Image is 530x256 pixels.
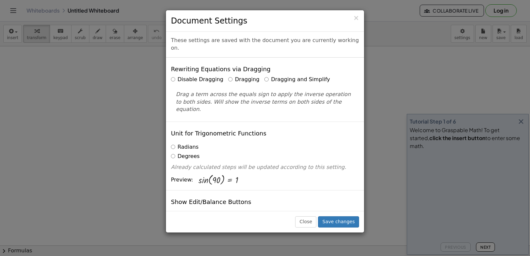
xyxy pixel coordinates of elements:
[264,77,269,81] input: Dragging and Simplify
[176,91,354,114] p: Drag a term across the equals sign to apply the inverse operation to both sides. Will show the in...
[171,143,198,151] label: Radians
[318,216,359,228] button: Save changes
[171,77,175,81] input: Disable Dragging
[228,77,233,81] input: Dragging
[171,153,200,160] label: Degrees
[171,76,223,83] label: Disable Dragging
[353,15,359,22] button: Close
[171,154,175,158] input: Degrees
[171,15,359,26] h3: Document Settings
[171,145,175,149] input: Radians
[295,216,316,228] button: Close
[171,199,251,205] h4: Show Edit/Balance Buttons
[171,211,249,219] label: Show Edit/Balance Buttons
[228,76,259,83] label: Dragging
[353,14,359,22] span: ×
[171,66,271,73] h4: Rewriting Equations via Dragging
[171,130,266,137] h4: Unit for Trigonometric Functions
[264,76,330,83] label: Dragging and Simplify
[166,32,364,58] div: These settings are saved with the document you are currently working on.
[171,164,359,171] p: Already calculated steps will be updated according to this setting.
[171,176,193,184] span: Preview:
